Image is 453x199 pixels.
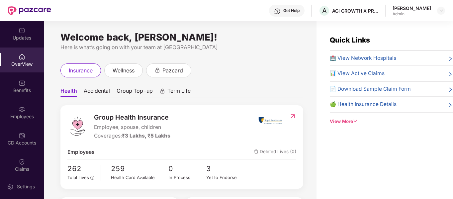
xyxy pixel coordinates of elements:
img: svg+xml;base64,PHN2ZyBpZD0iVXBkYXRlZCIgeG1sbnM9Imh0dHA6Ly93d3cudzMub3JnLzIwMDAvc3ZnIiB3aWR0aD0iMj... [19,27,25,34]
img: svg+xml;base64,PHN2ZyBpZD0iSG9tZSIgeG1sbnM9Imh0dHA6Ly93d3cudzMub3JnLzIwMDAvc3ZnIiB3aWR0aD0iMjAiIG... [19,53,25,60]
span: wellness [113,66,135,75]
span: 3 [206,163,244,174]
span: Accidental [84,87,110,97]
span: Deleted Lives (0) [254,148,296,156]
span: down [353,119,358,124]
div: animation [154,67,160,73]
img: svg+xml;base64,PHN2ZyBpZD0iU2V0dGluZy0yMHgyMCIgeG1sbnM9Imh0dHA6Ly93d3cudzMub3JnLzIwMDAvc3ZnIiB3aW... [7,183,14,190]
span: right [448,71,453,77]
span: 0 [168,163,207,174]
span: 🍏 Health Insurance Details [330,100,397,108]
span: 📊 View Active Claims [330,69,385,77]
span: A [322,7,327,15]
span: 🏥 View Network Hospitals [330,54,396,62]
span: Employees [67,148,95,156]
span: Employee, spouse, children [94,123,170,131]
span: Group Health Insurance [94,112,170,123]
span: 📄 Download Sample Claim Form [330,85,411,93]
div: Admin [393,11,431,17]
img: svg+xml;base64,PHN2ZyBpZD0iSGVscC0zMngzMiIgeG1sbnM9Imh0dHA6Ly93d3cudzMub3JnLzIwMDAvc3ZnIiB3aWR0aD... [274,8,281,15]
img: svg+xml;base64,PHN2ZyBpZD0iQmVuZWZpdHMiIHhtbG5zPSJodHRwOi8vd3d3LnczLm9yZy8yMDAwL3N2ZyIgd2lkdGg9Ij... [19,80,25,86]
img: svg+xml;base64,PHN2ZyBpZD0iQ2xhaW0iIHhtbG5zPSJodHRwOi8vd3d3LnczLm9yZy8yMDAwL3N2ZyIgd2lkdGg9IjIwIi... [19,158,25,165]
img: deleteIcon [254,149,258,154]
img: insurerIcon [258,112,283,129]
img: svg+xml;base64,PHN2ZyBpZD0iRHJvcGRvd24tMzJ4MzIiIHhtbG5zPSJodHRwOi8vd3d3LnczLm9yZy8yMDAwL3N2ZyIgd2... [438,8,444,13]
img: New Pazcare Logo [8,6,51,15]
div: Settings [15,183,37,190]
div: Welcome back, [PERSON_NAME]! [60,35,303,40]
img: svg+xml;base64,PHN2ZyBpZD0iRW1wbG95ZWVzIiB4bWxucz0iaHR0cDovL3d3dy53My5vcmcvMjAwMC9zdmciIHdpZHRoPS... [19,106,25,113]
span: Term Life [167,87,191,97]
span: 262 [67,163,96,174]
span: Group Top-up [117,87,153,97]
img: svg+xml;base64,PHN2ZyBpZD0iQ0RfQWNjb3VudHMiIGRhdGEtbmFtZT0iQ0QgQWNjb3VudHMiIHhtbG5zPSJodHRwOi8vd3... [19,132,25,139]
div: Here is what’s going on with your team at [GEOGRAPHIC_DATA] [60,43,303,51]
div: Yet to Endorse [206,174,244,181]
div: Health Card Available [111,174,168,181]
img: RedirectIcon [289,113,296,120]
img: logo [67,116,87,136]
span: info-circle [90,176,94,180]
span: 259 [111,163,168,174]
span: right [448,55,453,62]
span: Quick Links [330,36,370,44]
div: [PERSON_NAME] [393,5,431,11]
span: right [448,86,453,93]
div: Coverages: [94,132,170,140]
span: right [448,102,453,108]
div: Get Help [283,8,300,13]
div: View More [330,118,453,125]
span: Total Lives [67,175,89,180]
div: In Process [168,174,207,181]
span: Health [60,87,77,97]
span: ₹3 Lakhs, ₹5 Lakhs [122,133,170,139]
div: AGI GROWTH X PRIVATE LIMITED [332,8,379,14]
div: animation [159,88,165,94]
span: insurance [69,66,93,75]
span: pazcard [162,66,183,75]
